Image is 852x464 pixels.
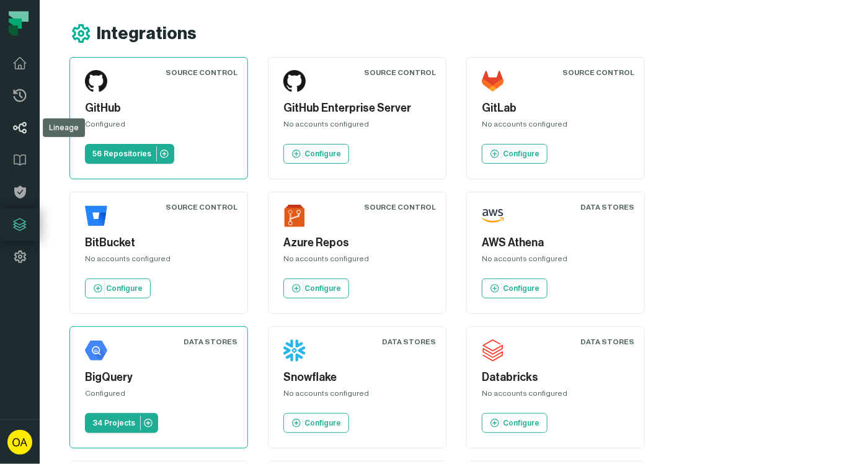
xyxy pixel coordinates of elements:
[482,369,629,386] h5: Databricks
[7,430,32,455] img: avatar of Or Artsi
[283,339,306,362] img: Snowflake
[562,68,634,78] div: Source Control
[283,413,349,433] a: Configure
[283,70,306,92] img: GitHub Enterprise Server
[283,388,431,403] div: No accounts configured
[106,283,143,293] p: Configure
[184,337,237,347] div: Data Stores
[283,205,306,227] img: Azure Repos
[482,388,629,403] div: No accounts configured
[304,418,341,428] p: Configure
[304,283,341,293] p: Configure
[482,100,629,117] h5: GitLab
[304,149,341,159] p: Configure
[482,234,629,251] h5: AWS Athena
[85,413,158,433] a: 34 Projects
[283,254,431,269] div: No accounts configured
[92,418,135,428] p: 34 Projects
[85,388,233,403] div: Configured
[482,119,629,134] div: No accounts configured
[166,202,237,212] div: Source Control
[283,100,431,117] h5: GitHub Enterprise Server
[85,234,233,251] h5: BitBucket
[482,144,548,164] a: Configure
[503,418,539,428] p: Configure
[364,68,436,78] div: Source Control
[482,279,548,298] a: Configure
[283,369,431,386] h5: Snowflake
[85,205,107,227] img: BitBucket
[85,279,151,298] a: Configure
[482,254,629,269] div: No accounts configured
[580,202,634,212] div: Data Stores
[482,205,504,227] img: AWS Athena
[580,337,634,347] div: Data Stores
[85,144,174,164] a: 56 Repositories
[482,413,548,433] a: Configure
[283,234,431,251] h5: Azure Repos
[283,279,349,298] a: Configure
[283,144,349,164] a: Configure
[43,118,85,137] div: Lineage
[503,283,539,293] p: Configure
[85,119,233,134] div: Configured
[482,70,504,92] img: GitLab
[364,202,436,212] div: Source Control
[92,149,151,159] p: 56 Repositories
[85,100,233,117] h5: GitHub
[382,337,436,347] div: Data Stores
[85,254,233,269] div: No accounts configured
[503,149,539,159] p: Configure
[85,339,107,362] img: BigQuery
[166,68,237,78] div: Source Control
[97,23,197,45] h1: Integrations
[85,369,233,386] h5: BigQuery
[482,339,504,362] img: Databricks
[85,70,107,92] img: GitHub
[283,119,431,134] div: No accounts configured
